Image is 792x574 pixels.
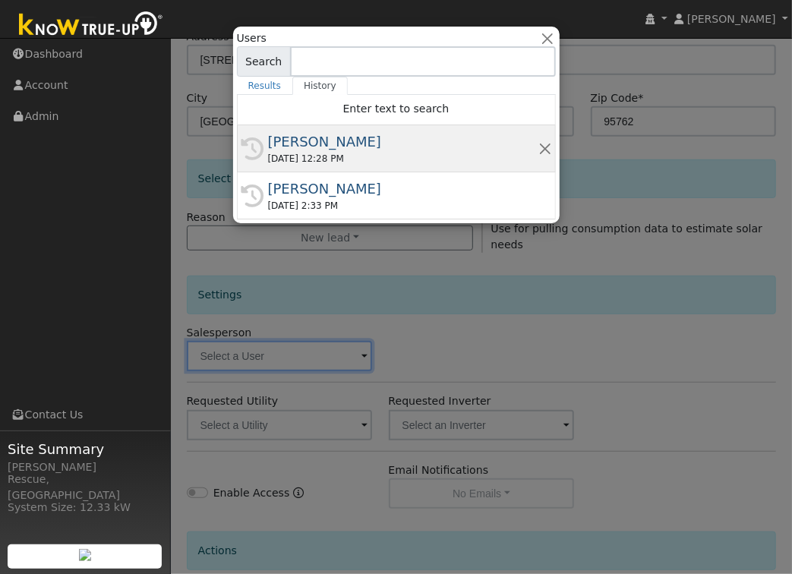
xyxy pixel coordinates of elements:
div: [DATE] 2:33 PM [268,199,538,213]
button: Remove this history [538,140,552,156]
img: retrieve [79,549,91,561]
span: Site Summary [8,439,163,459]
span: Users [237,30,267,46]
div: [PERSON_NAME] [268,131,538,152]
span: Enter text to search [343,102,450,115]
a: Results [237,77,293,95]
i: History [241,137,264,160]
i: History [241,184,264,207]
span: Search [237,46,291,77]
span: [PERSON_NAME] [687,13,776,25]
div: [DATE] 12:28 PM [268,152,538,166]
div: System Size: 12.33 kW [8,500,163,516]
img: Know True-Up [11,8,171,43]
div: [PERSON_NAME] [268,178,538,199]
div: Rescue, [GEOGRAPHIC_DATA] [8,471,163,503]
a: History [292,77,348,95]
div: [PERSON_NAME] [8,459,163,475]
